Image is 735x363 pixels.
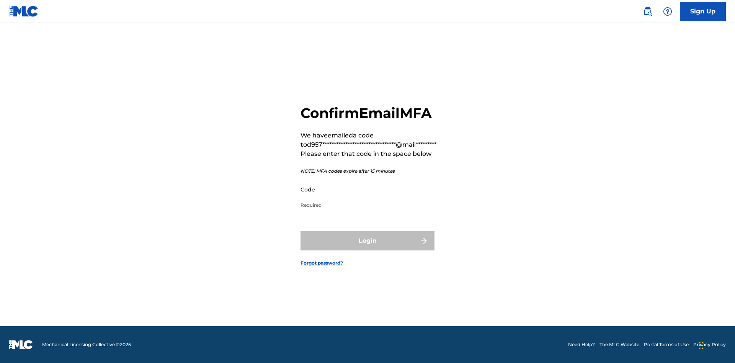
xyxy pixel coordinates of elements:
[9,340,33,349] img: logo
[660,4,675,19] div: Help
[697,326,735,363] iframe: Chat Widget
[568,341,595,348] a: Need Help?
[301,260,343,267] a: Forgot password?
[640,4,655,19] a: Public Search
[301,105,436,122] h2: Confirm Email MFA
[599,341,639,348] a: The MLC Website
[663,7,672,16] img: help
[643,7,652,16] img: search
[301,168,436,175] p: NOTE: MFA codes expire after 15 minutes
[644,341,689,348] a: Portal Terms of Use
[699,334,704,357] div: Drag
[301,202,430,209] p: Required
[9,6,39,17] img: MLC Logo
[42,341,131,348] span: Mechanical Licensing Collective © 2025
[680,2,726,21] a: Sign Up
[301,149,436,159] p: Please enter that code in the space below
[693,341,726,348] a: Privacy Policy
